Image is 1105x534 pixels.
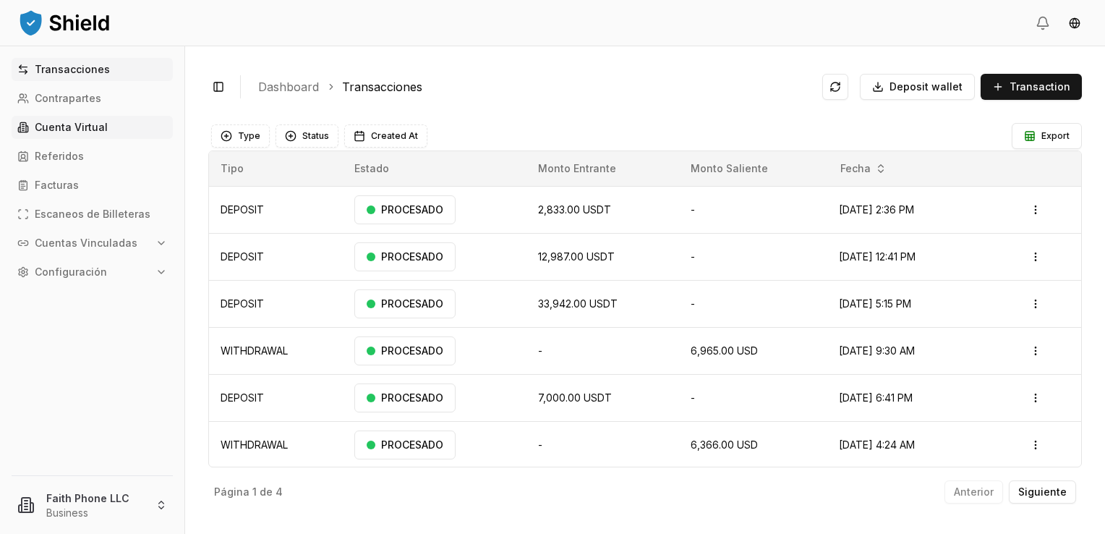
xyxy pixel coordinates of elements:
[258,78,319,96] a: Dashboard
[342,78,422,96] a: Transacciones
[209,374,343,421] td: DEPOSIT
[839,203,914,216] span: [DATE] 2:36 PM
[354,289,456,318] div: PROCESADO
[214,487,249,497] p: Página
[6,482,179,528] button: Faith Phone LLCBusiness
[344,124,427,148] button: Created At
[209,421,343,468] td: WITHDRAWAL
[209,186,343,233] td: DEPOSIT
[860,74,975,100] button: Deposit wallet
[276,487,283,497] p: 4
[538,344,542,357] span: -
[209,280,343,327] td: DEPOSIT
[258,78,811,96] nav: breadcrumb
[691,203,695,216] span: -
[1018,487,1067,497] p: Siguiente
[839,250,916,263] span: [DATE] 12:41 PM
[354,195,456,224] div: PROCESADO
[252,487,257,497] p: 1
[526,151,678,186] th: Monto Entrante
[35,122,108,132] p: Cuenta Virtual
[276,124,338,148] button: Status
[12,58,173,81] a: Transacciones
[691,391,695,404] span: -
[46,491,144,506] p: Faith Phone LLC
[211,124,270,148] button: Type
[12,145,173,168] a: Referidos
[46,506,144,520] p: Business
[35,93,101,103] p: Contrapartes
[691,438,758,451] span: 6,366.00 USD
[12,260,173,284] button: Configuración
[839,297,911,310] span: [DATE] 5:15 PM
[343,151,527,186] th: Estado
[35,151,84,161] p: Referidos
[209,233,343,280] td: DEPOSIT
[354,336,456,365] div: PROCESADO
[538,391,612,404] span: 7,000.00 USDT
[839,391,913,404] span: [DATE] 6:41 PM
[691,297,695,310] span: -
[354,431,456,459] div: PROCESADO
[981,74,1082,100] button: Transaction
[1010,80,1070,94] span: Transaction
[889,80,963,94] span: Deposit wallet
[835,157,892,180] button: Fecha
[12,232,173,255] button: Cuentas Vinculadas
[260,487,273,497] p: de
[538,250,615,263] span: 12,987.00 USDT
[1009,480,1076,504] button: Siguiente
[209,327,343,374] td: WITHDRAWAL
[354,383,456,412] div: PROCESADO
[538,203,611,216] span: 2,833.00 USDT
[354,242,456,271] div: PROCESADO
[691,250,695,263] span: -
[17,8,111,37] img: ShieldPay Logo
[209,151,343,186] th: Tipo
[12,203,173,226] a: Escaneos de Billeteras
[35,238,137,248] p: Cuentas Vinculadas
[371,130,418,142] span: Created At
[35,180,79,190] p: Facturas
[538,438,542,451] span: -
[12,116,173,139] a: Cuenta Virtual
[35,64,110,75] p: Transacciones
[12,174,173,197] a: Facturas
[35,267,107,277] p: Configuración
[691,344,758,357] span: 6,965.00 USD
[839,344,915,357] span: [DATE] 9:30 AM
[538,297,618,310] span: 33,942.00 USDT
[839,438,915,451] span: [DATE] 4:24 AM
[35,209,150,219] p: Escaneos de Billeteras
[1012,123,1082,149] button: Export
[679,151,828,186] th: Monto Saliente
[12,87,173,110] a: Contrapartes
